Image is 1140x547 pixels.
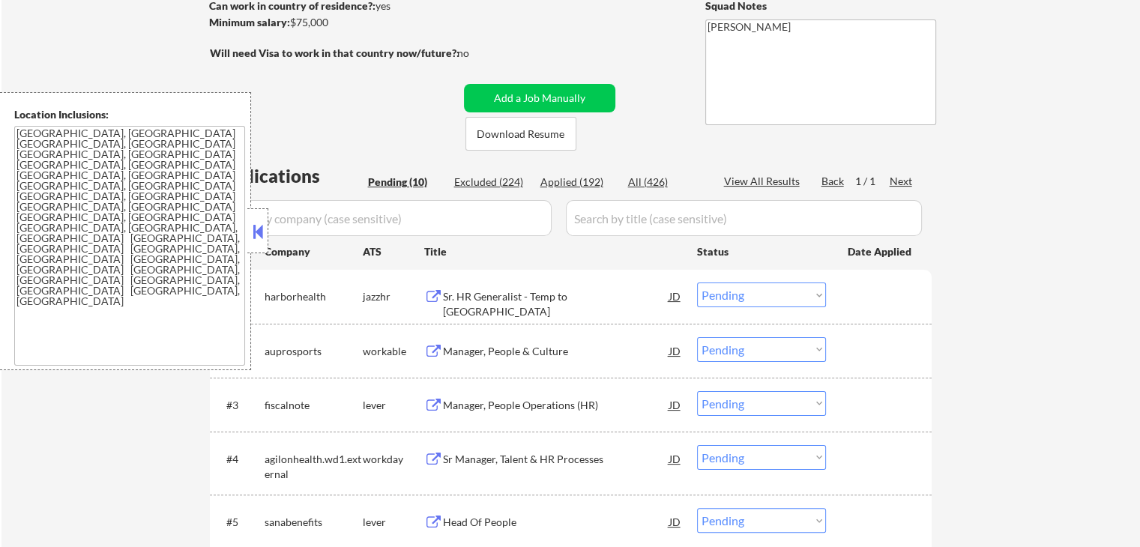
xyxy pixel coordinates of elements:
[363,515,424,530] div: lever
[265,515,363,530] div: sanabenefits
[855,174,890,189] div: 1 / 1
[821,174,845,189] div: Back
[628,175,703,190] div: All (426)
[464,84,615,112] button: Add a Job Manually
[454,175,529,190] div: Excluded (224)
[14,107,245,122] div: Location Inclusions:
[368,175,443,190] div: Pending (10)
[209,16,290,28] strong: Minimum salary:
[668,391,683,418] div: JD
[697,238,826,265] div: Status
[424,244,683,259] div: Title
[363,244,424,259] div: ATS
[724,174,804,189] div: View All Results
[465,117,576,151] button: Download Resume
[265,289,363,304] div: harborhealth
[668,337,683,364] div: JD
[443,515,669,530] div: Head Of People
[226,515,253,530] div: #5
[363,452,424,467] div: workday
[668,508,683,535] div: JD
[443,344,669,359] div: Manager, People & Culture
[890,174,914,189] div: Next
[540,175,615,190] div: Applied (192)
[443,452,669,467] div: Sr Manager, Talent & HR Processes
[668,282,683,309] div: JD
[209,15,459,30] div: $75,000
[363,289,424,304] div: jazzhr
[265,344,363,359] div: auprosports
[363,344,424,359] div: workable
[214,167,363,185] div: Applications
[210,46,459,59] strong: Will need Visa to work in that country now/future?:
[443,398,669,413] div: Manager, People Operations (HR)
[668,445,683,472] div: JD
[226,398,253,413] div: #3
[265,244,363,259] div: Company
[363,398,424,413] div: lever
[214,200,552,236] input: Search by company (case sensitive)
[226,452,253,467] div: #4
[848,244,914,259] div: Date Applied
[265,452,363,481] div: agilonhealth.wd1.external
[457,46,500,61] div: no
[566,200,922,236] input: Search by title (case sensitive)
[443,289,669,318] div: Sr. HR Generalist - Temp to [GEOGRAPHIC_DATA]
[265,398,363,413] div: fiscalnote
